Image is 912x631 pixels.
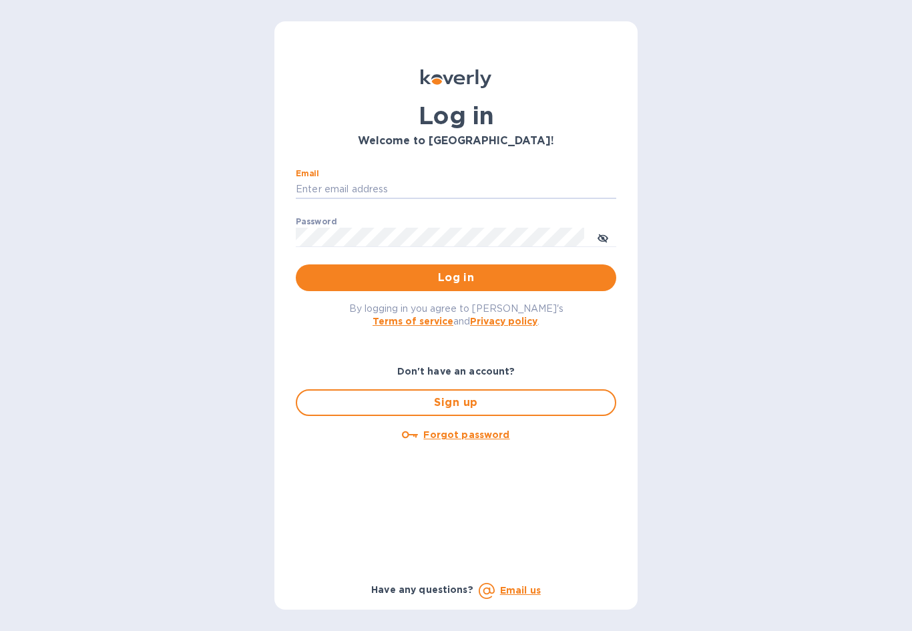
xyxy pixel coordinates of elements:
b: Have any questions? [371,584,473,595]
u: Forgot password [423,429,509,440]
span: Log in [306,270,606,286]
b: Don't have an account? [397,366,515,377]
span: Sign up [308,395,604,411]
a: Terms of service [373,316,453,327]
button: Log in [296,264,616,291]
button: Sign up [296,389,616,416]
button: toggle password visibility [590,224,616,250]
img: Koverly [421,69,491,88]
a: Email us [500,585,541,596]
label: Password [296,218,336,226]
label: Email [296,170,319,178]
h3: Welcome to [GEOGRAPHIC_DATA]! [296,135,616,148]
span: By logging in you agree to [PERSON_NAME]'s and . [349,303,563,327]
h1: Log in [296,101,616,130]
input: Enter email address [296,180,616,200]
a: Privacy policy [470,316,537,327]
